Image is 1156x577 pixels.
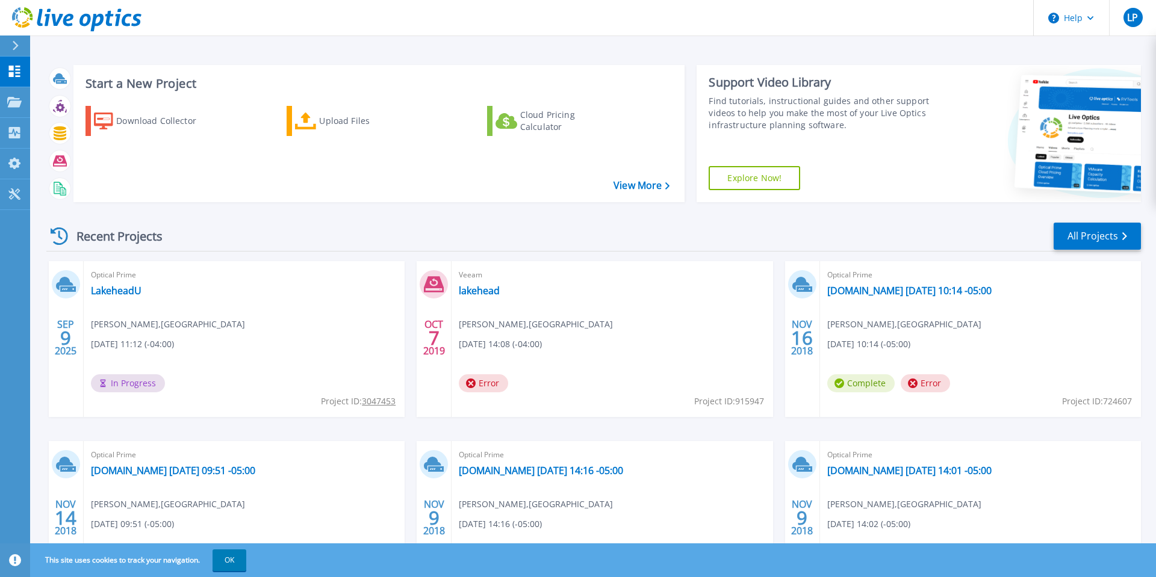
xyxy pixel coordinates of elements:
[287,106,421,136] a: Upload Files
[459,338,542,351] span: [DATE] 14:08 (-04:00)
[459,464,623,477] a: [DOMAIN_NAME] [DATE] 14:16 -05:00
[213,549,246,571] button: OK
[46,221,179,251] div: Recent Projects
[423,316,446,360] div: OCT 2019
[91,318,245,331] span: [PERSON_NAME] , [GEOGRAPHIC_DATA]
[459,285,500,297] a: lakehead
[55,513,76,523] span: 14
[827,464,992,477] a: [DOMAIN_NAME] [DATE] 14:01 -05:00
[91,374,165,392] span: In Progress
[487,106,621,136] a: Cloud Pricing Calculator
[91,285,141,297] a: LakeheadU
[1054,223,1141,250] a: All Projects
[91,448,397,461] span: Optical Prime
[827,268,1134,282] span: Optical Prime
[459,374,508,392] span: Error
[827,285,992,297] a: [DOMAIN_NAME] [DATE] 10:14 -05:00
[827,318,981,331] span: [PERSON_NAME] , [GEOGRAPHIC_DATA]
[116,109,213,133] div: Download Collector
[791,333,813,343] span: 16
[423,496,446,540] div: NOV 2018
[459,268,765,282] span: Veeam
[901,374,950,392] span: Error
[709,75,935,90] div: Support Video Library
[827,448,1134,461] span: Optical Prime
[85,106,220,136] a: Download Collector
[709,166,800,190] a: Explore Now!
[91,517,174,531] span: [DATE] 09:51 (-05:00)
[321,395,396,408] span: Project ID:
[520,109,617,133] div: Cloud Pricing Calculator
[791,496,813,540] div: NOV 2018
[827,338,910,351] span: [DATE] 10:14 (-05:00)
[91,464,255,477] a: [DOMAIN_NAME] [DATE] 09:51 -05:00
[91,338,174,351] span: [DATE] 11:12 (-04:00)
[33,549,246,571] span: This site uses cookies to track your navigation.
[319,109,415,133] div: Upload Files
[362,395,396,407] tcxspan: Call 3047453 via 3CX
[827,374,895,392] span: Complete
[91,268,397,282] span: Optical Prime
[797,513,807,523] span: 9
[60,333,71,343] span: 9
[694,395,764,408] span: Project ID: 915947
[709,95,935,131] div: Find tutorials, instructional guides and other support videos to help you make the most of your L...
[614,180,670,191] a: View More
[1127,13,1138,22] span: LP
[429,333,440,343] span: 7
[91,498,245,511] span: [PERSON_NAME] , [GEOGRAPHIC_DATA]
[459,498,613,511] span: [PERSON_NAME] , [GEOGRAPHIC_DATA]
[85,77,670,90] h3: Start a New Project
[54,316,77,360] div: SEP 2025
[827,498,981,511] span: [PERSON_NAME] , [GEOGRAPHIC_DATA]
[827,517,910,531] span: [DATE] 14:02 (-05:00)
[459,517,542,531] span: [DATE] 14:16 (-05:00)
[1062,395,1132,408] span: Project ID: 724607
[459,448,765,461] span: Optical Prime
[459,318,613,331] span: [PERSON_NAME] , [GEOGRAPHIC_DATA]
[429,513,440,523] span: 9
[791,316,813,360] div: NOV 2018
[54,496,77,540] div: NOV 2018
